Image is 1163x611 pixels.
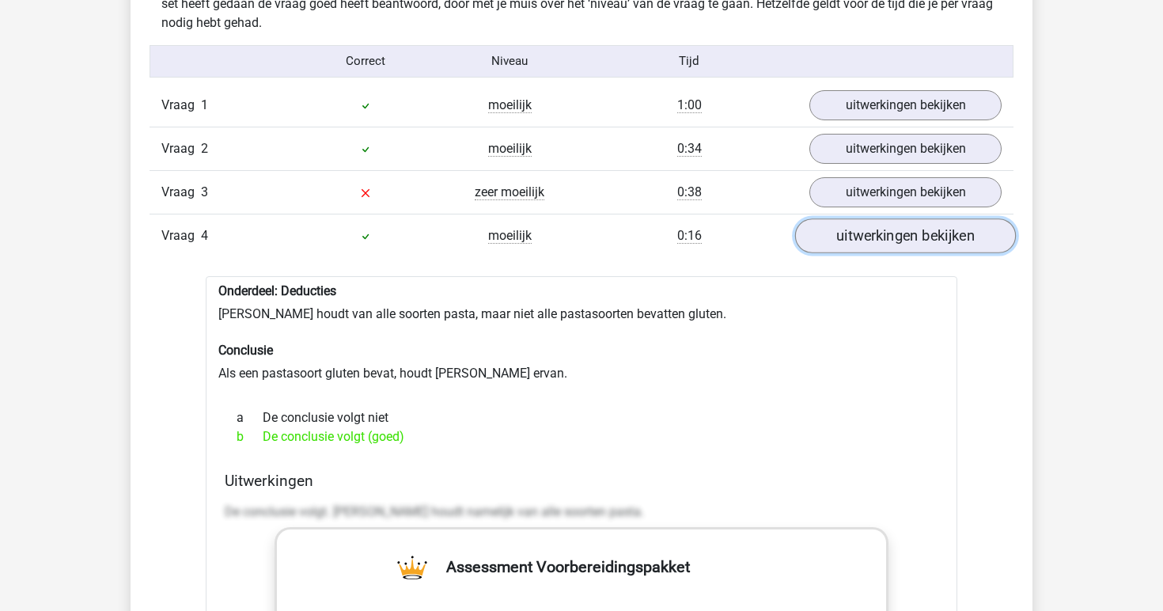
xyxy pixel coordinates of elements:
[677,184,702,200] span: 0:38
[677,97,702,113] span: 1:00
[581,52,797,70] div: Tijd
[225,503,938,522] p: De conclusie volgt. [PERSON_NAME] houdt namelijk van alle soorten pasta.
[218,283,945,298] h6: Onderdeel: Deducties
[488,97,532,113] span: moeilijk
[225,408,938,427] div: De conclusie volgt niet
[225,427,938,446] div: De conclusie volgt (goed)
[201,228,208,243] span: 4
[237,427,263,446] span: b
[809,134,1002,164] a: uitwerkingen bekijken
[161,96,201,115] span: Vraag
[201,184,208,199] span: 3
[677,141,702,157] span: 0:34
[488,228,532,244] span: moeilijk
[161,139,201,158] span: Vraag
[488,141,532,157] span: moeilijk
[161,226,201,245] span: Vraag
[201,97,208,112] span: 1
[475,184,544,200] span: zeer moeilijk
[218,343,945,358] h6: Conclusie
[225,472,938,490] h4: Uitwerkingen
[438,52,581,70] div: Niveau
[294,52,438,70] div: Correct
[809,177,1002,207] a: uitwerkingen bekijken
[677,228,702,244] span: 0:16
[237,408,263,427] span: a
[161,183,201,202] span: Vraag
[809,90,1002,120] a: uitwerkingen bekijken
[795,218,1016,253] a: uitwerkingen bekijken
[201,141,208,156] span: 2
